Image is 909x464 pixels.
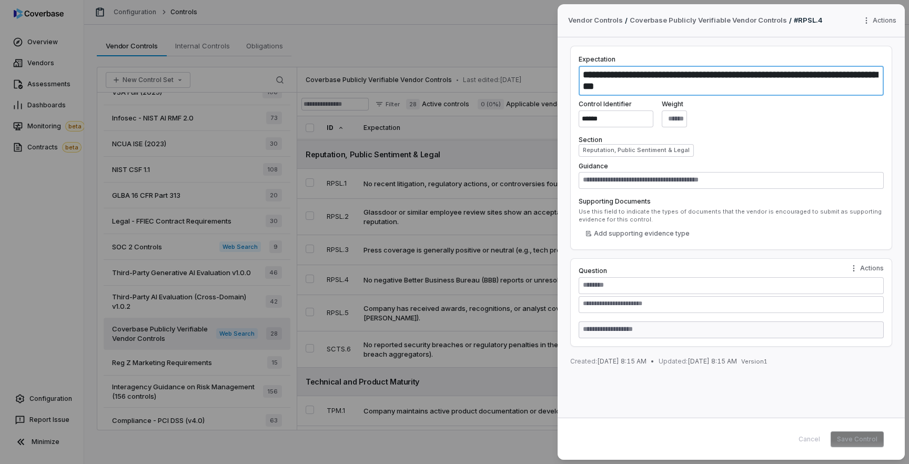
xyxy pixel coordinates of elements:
span: Version 1 [741,358,767,366]
span: # RPSL.4 [794,16,823,24]
span: Vendor Controls [568,15,623,26]
label: Control Identifier [579,100,653,108]
label: Expectation [579,55,615,63]
span: [DATE] 8:15 AM [570,357,647,366]
p: / [789,16,792,25]
label: Section [579,136,884,144]
span: • [651,357,654,366]
span: Created: [570,357,597,365]
button: Reputation, Public Sentiment & Legal [579,144,694,157]
div: Use this field to indicate the types of documents that the vendor is encouraged to submit as supp... [579,208,884,224]
p: / [625,16,628,25]
label: Question [579,267,884,275]
button: Question actions [843,260,890,276]
button: Add supporting evidence type [579,226,696,241]
label: Supporting Documents [579,197,884,206]
span: Updated: [659,357,688,365]
label: Guidance [579,162,608,170]
label: Weight [662,100,687,108]
span: [DATE] 8:15 AM [659,357,737,366]
a: Coverbase Publicly Verifiable Vendor Controls [630,15,787,26]
button: More actions [859,13,903,28]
